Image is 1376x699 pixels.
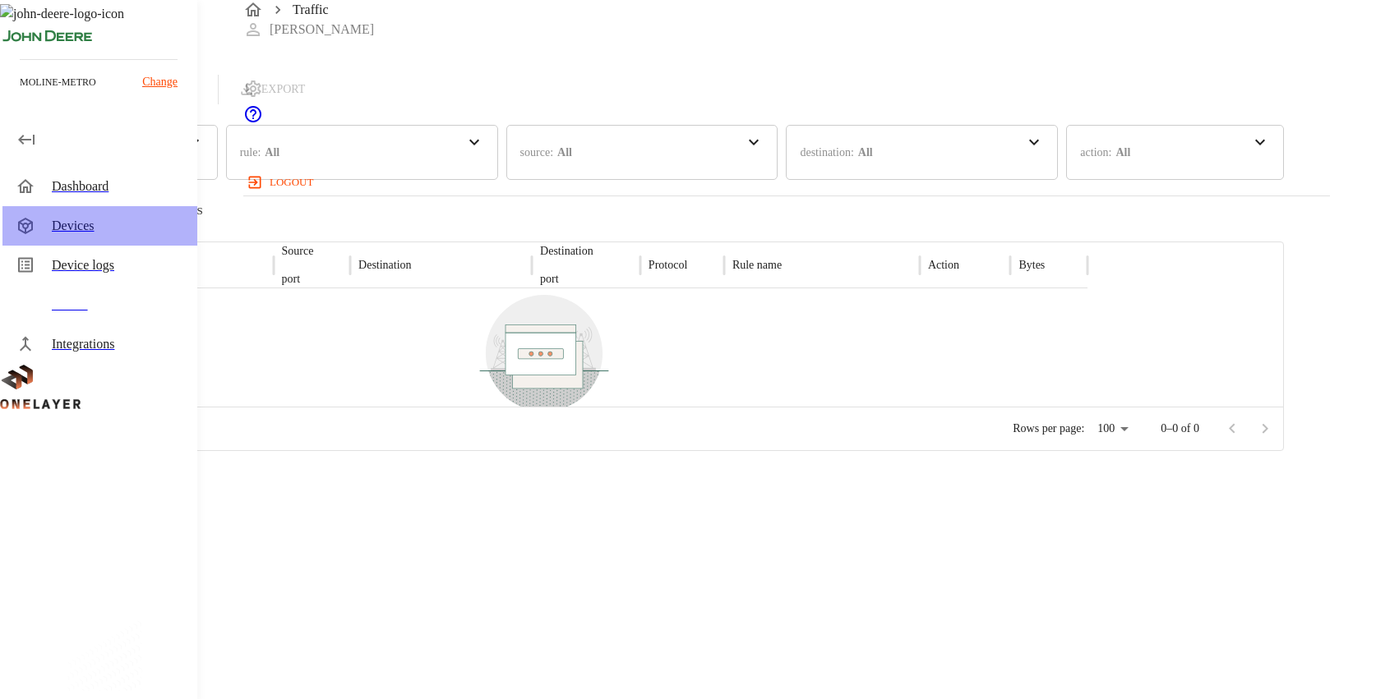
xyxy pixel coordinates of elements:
p: Destination [358,257,412,274]
p: Destination [540,243,593,260]
p: Rows per page: [1013,421,1084,437]
p: Bytes [1018,257,1045,274]
p: Protocol [649,257,687,274]
p: port [540,271,593,287]
p: port [282,271,314,287]
a: onelayer-support [243,113,263,126]
a: logout [243,169,1330,195]
p: [PERSON_NAME] [270,20,374,39]
p: Source [282,243,314,260]
div: 100 [1091,417,1134,441]
span: Support Portal [243,113,263,126]
p: Rule name [732,257,782,274]
button: logout [243,169,320,195]
p: 0–0 of 0 [1161,421,1199,437]
p: Action [928,257,959,274]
